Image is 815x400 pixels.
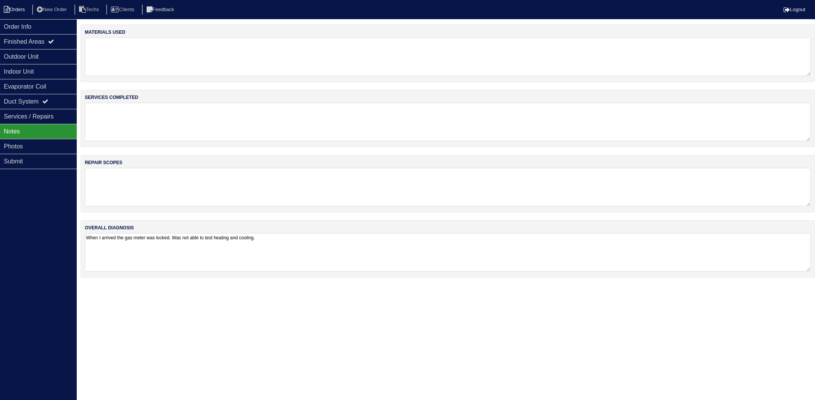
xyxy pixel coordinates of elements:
textarea: When I arrived the gas meter was locked. Was not able to test heating and cooling. [85,233,811,272]
li: Techs [74,5,105,15]
a: Techs [74,7,105,12]
label: repair scopes [85,159,122,166]
li: Feedback [142,5,180,15]
label: services completed [85,94,138,101]
a: Logout [784,7,805,12]
li: Clients [106,5,140,15]
li: New Order [32,5,73,15]
a: New Order [32,7,73,12]
label: materials used [85,29,125,36]
a: Clients [106,7,140,12]
label: overall diagnosis [85,224,134,231]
